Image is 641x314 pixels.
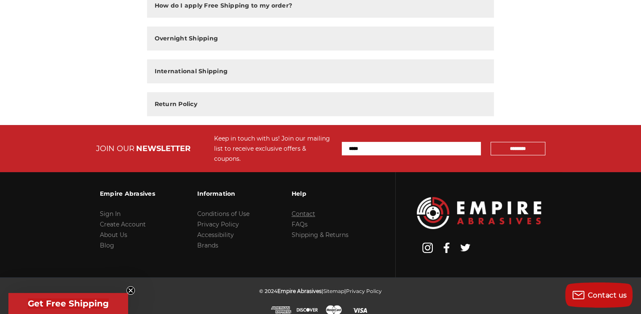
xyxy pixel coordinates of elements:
[323,288,344,294] a: Sitemap
[292,231,349,239] a: Shipping & Returns
[197,231,234,239] a: Accessibility
[259,286,382,296] p: © 2024 | |
[100,242,114,249] a: Blog
[147,59,494,83] button: International Shipping
[100,210,121,218] a: Sign In
[155,34,218,43] h2: Overnight Shipping
[417,197,541,229] img: Empire Abrasives Logo Image
[277,288,322,294] span: Empire Abrasives
[28,298,109,309] span: Get Free Shipping
[136,144,190,153] span: NEWSLETTER
[346,288,382,294] a: Privacy Policy
[155,1,292,10] h2: How do I apply Free Shipping to my order?
[292,185,349,202] h3: Help
[197,185,249,202] h3: Information
[126,286,135,295] button: Close teaser
[292,210,315,218] a: Contact
[155,100,197,109] h2: Return Policy
[8,293,128,314] div: Get Free ShippingClose teaser
[147,27,494,51] button: Overnight Shipping
[292,221,308,228] a: FAQs
[197,210,249,218] a: Conditions of Use
[100,221,146,228] a: Create Account
[100,185,155,202] h3: Empire Abrasives
[588,291,627,299] span: Contact us
[197,242,218,249] a: Brands
[155,67,228,76] h2: International Shipping
[214,133,333,164] div: Keep in touch with us! Join our mailing list to receive exclusive offers & coupons.
[100,231,127,239] a: About Us
[96,144,134,153] span: JOIN OUR
[565,282,633,308] button: Contact us
[197,221,239,228] a: Privacy Policy
[147,92,494,116] button: Return Policy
